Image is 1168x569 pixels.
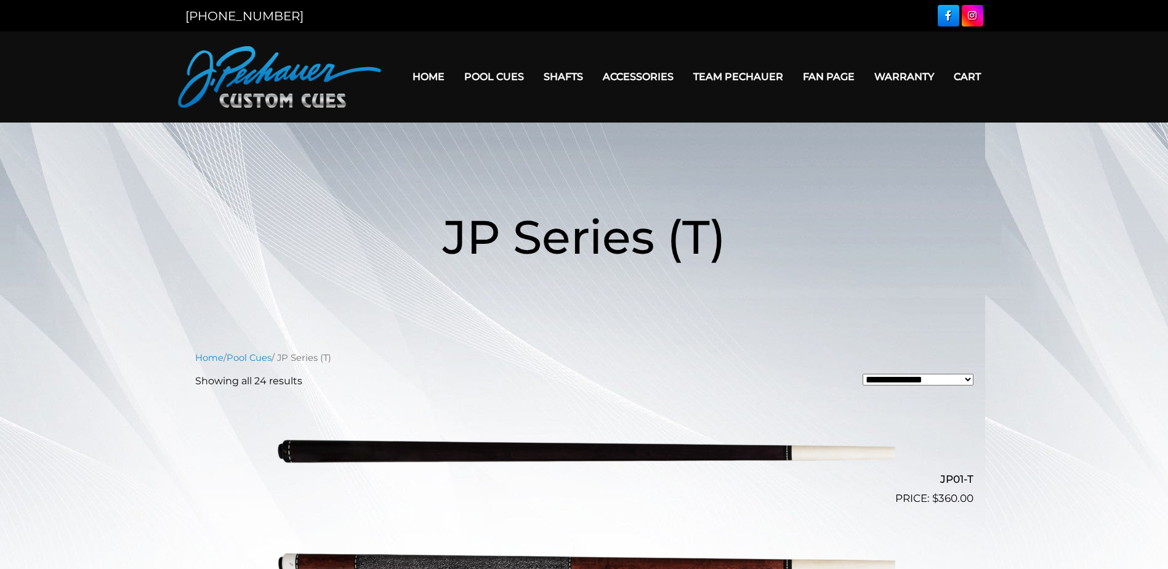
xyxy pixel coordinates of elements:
p: Showing all 24 results [195,374,302,389]
span: $ [932,492,938,504]
h2: JP01-T [195,468,973,491]
a: Home [403,61,454,92]
img: Pechauer Custom Cues [178,46,381,108]
select: Shop order [863,374,973,385]
a: Home [195,352,224,363]
a: Pool Cues [227,352,272,363]
a: Team Pechauer [683,61,793,92]
a: Cart [944,61,991,92]
bdi: 360.00 [932,492,973,504]
a: Fan Page [793,61,864,92]
nav: Breadcrumb [195,351,973,365]
img: JP01-T [273,398,895,502]
a: Shafts [534,61,593,92]
a: [PHONE_NUMBER] [185,9,304,23]
a: Warranty [864,61,944,92]
a: Pool Cues [454,61,534,92]
a: JP01-T $360.00 [195,398,973,507]
span: JP Series (T) [443,208,726,265]
a: Accessories [593,61,683,92]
